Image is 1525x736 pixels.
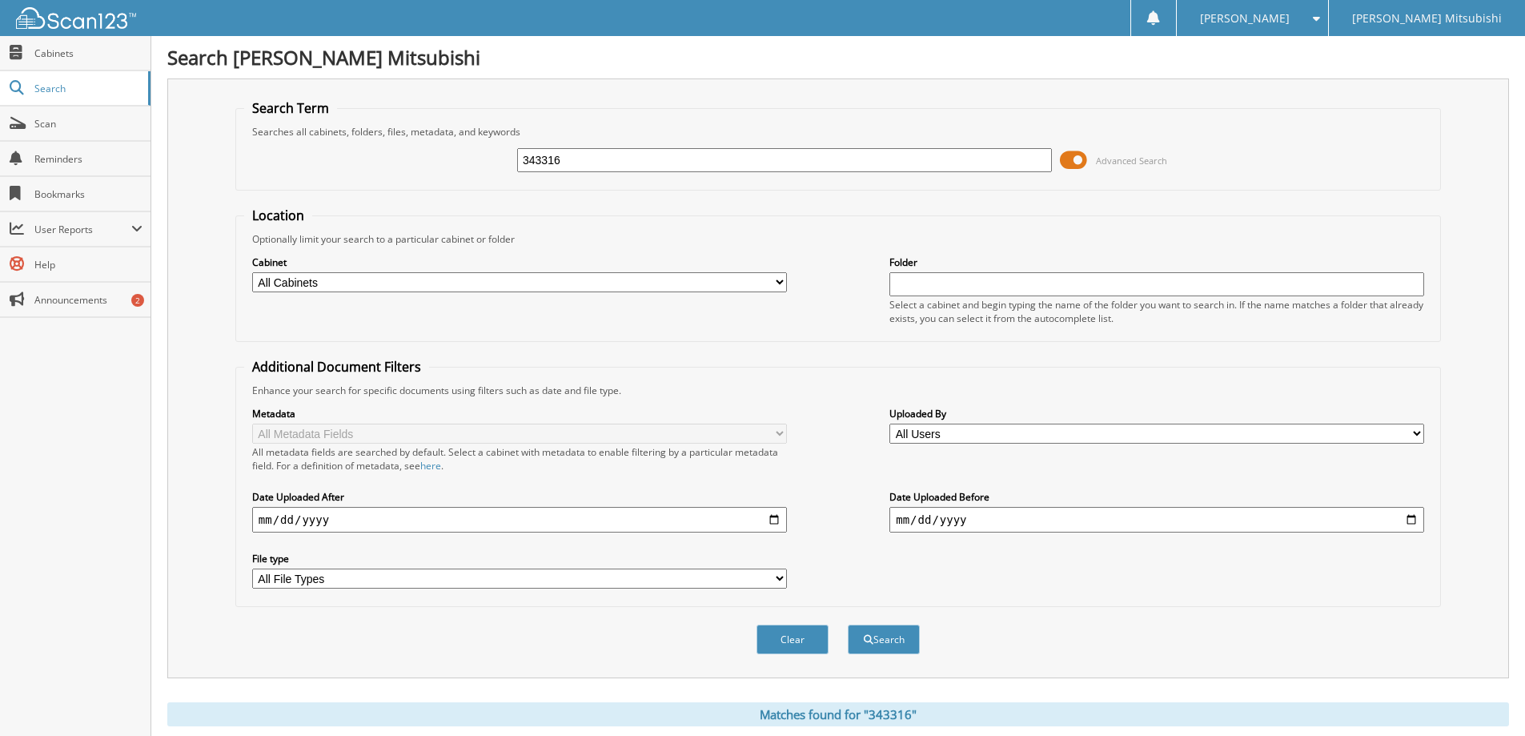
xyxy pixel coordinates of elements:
[252,552,787,565] label: File type
[244,99,337,117] legend: Search Term
[34,293,142,307] span: Announcements
[167,702,1509,726] div: Matches found for "343316"
[756,625,829,654] button: Clear
[34,117,142,131] span: Scan
[1096,155,1167,167] span: Advanced Search
[34,82,140,95] span: Search
[244,125,1432,139] div: Searches all cabinets, folders, files, metadata, and keywords
[34,46,142,60] span: Cabinets
[889,255,1424,269] label: Folder
[252,407,787,420] label: Metadata
[889,298,1424,325] div: Select a cabinet and begin typing the name of the folder you want to search in. If the name match...
[244,207,312,224] legend: Location
[1352,14,1502,23] span: [PERSON_NAME] Mitsubishi
[16,7,136,29] img: scan123-logo-white.svg
[34,223,131,236] span: User Reports
[244,384,1432,397] div: Enhance your search for specific documents using filters such as date and file type.
[848,625,920,654] button: Search
[244,232,1432,246] div: Optionally limit your search to a particular cabinet or folder
[252,445,787,473] div: All metadata fields are searched by default. Select a cabinet with metadata to enable filtering b...
[34,187,142,201] span: Bookmarks
[167,44,1509,70] h1: Search [PERSON_NAME] Mitsubishi
[34,152,142,166] span: Reminders
[889,490,1424,504] label: Date Uploaded Before
[244,358,429,376] legend: Additional Document Filters
[420,459,441,473] a: here
[1200,14,1290,23] span: [PERSON_NAME]
[131,294,144,307] div: 2
[889,407,1424,420] label: Uploaded By
[252,255,787,269] label: Cabinet
[252,490,787,504] label: Date Uploaded After
[34,258,142,271] span: Help
[252,507,787,533] input: start
[889,507,1424,533] input: end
